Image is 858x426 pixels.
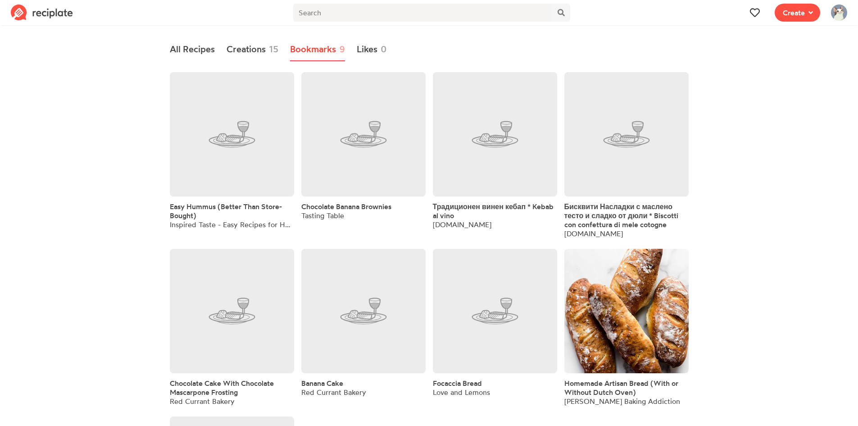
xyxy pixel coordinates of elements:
a: Focaccia Bread [433,379,482,388]
img: User's avatar [831,5,847,21]
div: [PERSON_NAME] Baking Addiction [564,397,689,406]
a: Easy Hummus (Better Than Store-Bought) [170,202,294,220]
a: Homemade Artisan Bread (With or Without Dutch Oven) [564,379,689,397]
img: Reciplate [11,5,73,21]
a: Chocolate Banana Brownies [301,202,391,211]
a: Creations15 [227,38,278,61]
a: All Recipes [170,38,215,61]
span: Chocolate Cake With Chocolate Mascarpone Frosting [170,379,274,397]
a: Likes0 [357,38,387,61]
span: 9 [339,42,345,56]
a: Chocolate Cake With Chocolate Mascarpone Frosting [170,379,294,397]
div: Red Currant Bakery [301,388,366,397]
button: Create [775,4,820,22]
a: Bookmarks9 [290,38,345,61]
span: 0 [381,42,387,56]
span: Бисквити Насладки с маслено тесто и сладко от дюли * Biscotti con confettura di mele cotogne [564,202,679,229]
input: Search [293,4,552,22]
div: Red Currant Bakery [170,397,294,406]
a: Традиционен винен кебап * Kebab al vino [433,202,557,220]
a: Banana Cake [301,379,343,388]
span: Homemade Artisan Bread (With or Without Dutch Oven) [564,379,678,397]
span: Create [783,7,805,18]
div: [DOMAIN_NAME] [433,220,557,229]
span: Традиционен винен кебап * Kebab al vino [433,202,554,220]
span: Easy Hummus (Better Than Store-Bought) [170,202,282,220]
div: Love and Lemons [433,388,490,397]
span: 15 [269,42,278,56]
div: Tasting Table [301,211,391,220]
div: Inspired Taste - Easy Recipes for Home Cooks [170,220,294,229]
div: [DOMAIN_NAME] [564,229,689,238]
a: Бисквити Насладки с маслено тесто и сладко от дюли * Biscotti con confettura di mele cotogne [564,202,689,229]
